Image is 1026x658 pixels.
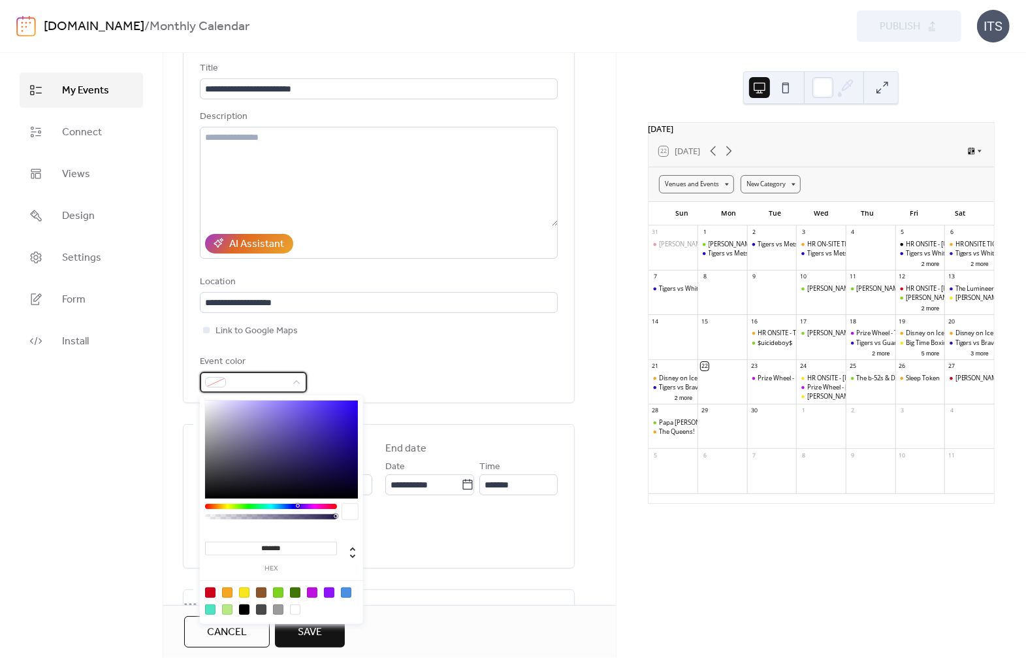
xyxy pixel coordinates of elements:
[701,318,709,325] div: 15
[906,329,944,337] div: Disney on Ice
[649,418,698,427] div: Papa Roach
[479,459,500,475] span: Time
[799,273,807,281] div: 10
[977,10,1010,42] div: ITS
[273,587,283,598] div: #7ED321
[750,273,758,281] div: 9
[256,604,266,615] div: #4A4A4A
[807,392,855,401] div: [PERSON_NAME]
[899,407,906,415] div: 3
[200,274,555,290] div: Location
[846,374,895,382] div: The b-52s & DEVO
[651,318,659,325] div: 14
[916,258,944,268] button: 2 more
[747,240,797,248] div: Tigers vs Mets
[966,348,994,357] button: 3 more
[944,240,994,248] div: HR ONSITE TIGERS VS WHITE SOX
[891,202,937,225] div: Fri
[324,587,334,598] div: #9013FE
[906,338,963,347] div: Big Time Boxing USA
[205,604,216,615] div: #50E3C2
[62,167,90,182] span: Views
[62,250,101,266] span: Settings
[20,156,143,191] a: Views
[205,234,293,254] button: AI Assistant
[16,16,36,37] img: logo
[216,323,298,339] span: Link to Google Maps
[899,362,906,370] div: 26
[807,284,892,293] div: [PERSON_NAME] Trucks Band
[669,392,697,402] button: 2 more
[849,362,857,370] div: 25
[944,338,994,347] div: Tigers vs Braves
[895,329,945,337] div: Disney on Ice
[20,240,143,275] a: Settings
[944,293,994,302] div: Bonnie Raitt
[944,284,994,293] div: The Lumineers
[649,383,698,391] div: Tigers vs Braves
[701,273,709,281] div: 8
[955,249,1010,257] div: Tigers vs White Sox
[747,374,797,382] div: Prize Wheel - DRW Preseason Game
[701,229,709,237] div: 1
[385,459,405,475] span: Date
[844,202,891,225] div: Thu
[701,407,709,415] div: 29
[916,348,944,357] button: 5 more
[807,329,855,337] div: [PERSON_NAME]
[239,604,249,615] div: #000000
[150,14,249,39] b: Monthly Calendar
[799,362,807,370] div: 24
[955,329,994,337] div: Disney on Ice
[20,198,143,233] a: Design
[341,587,351,598] div: #4A90E2
[649,427,698,436] div: The Queens!
[899,318,906,325] div: 19
[849,318,857,325] div: 18
[758,374,860,382] div: Prize Wheel - DRW Preseason Game
[200,354,304,370] div: Event color
[916,303,944,312] button: 2 more
[948,318,955,325] div: 20
[709,249,749,257] div: Tigers vs Mets
[659,427,695,436] div: The Queens!
[867,348,895,357] button: 2 more
[62,334,89,350] span: Install
[856,338,912,347] div: Tigers vs Guardians
[758,240,798,248] div: Tigers vs Mets
[944,329,994,337] div: Disney on Ice
[944,374,994,382] div: Renee Rapp
[229,237,284,252] div: AI Assistant
[651,273,659,281] div: 7
[750,407,758,415] div: 30
[796,374,846,382] div: HR ONSITE - LOUIS CK
[895,240,945,248] div: HR ONSITE - ALABAMA SHAKES
[705,202,752,225] div: Mon
[899,229,906,237] div: 5
[659,418,722,427] div: Papa [PERSON_NAME]
[906,240,996,248] div: HR ONSITE - [US_STATE] SHAKES
[899,273,906,281] div: 12
[256,587,266,598] div: #8B572A
[184,590,574,617] div: •••
[62,125,102,140] span: Connect
[747,329,797,337] div: HR ONSITE - TIGERS VS GUARDIANS
[955,284,998,293] div: The Lumineers
[659,240,707,248] div: [PERSON_NAME]
[184,616,270,648] button: Cancel
[846,329,895,337] div: Prize Wheel - Tigers vs Guardians
[798,202,844,225] div: Wed
[796,240,846,248] div: HR ON-SITE TIGERS VS METS
[62,208,95,224] span: Design
[307,587,317,598] div: #BD10E0
[651,362,659,370] div: 21
[750,362,758,370] div: 23
[20,282,143,317] a: Form
[709,240,756,248] div: [PERSON_NAME]
[799,452,807,459] div: 8
[200,61,555,76] div: Title
[906,374,940,382] div: Sleep Token
[807,240,887,248] div: HR ON-SITE TIGERS VS METS
[205,565,337,572] label: hex
[659,374,697,382] div: Disney on Ice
